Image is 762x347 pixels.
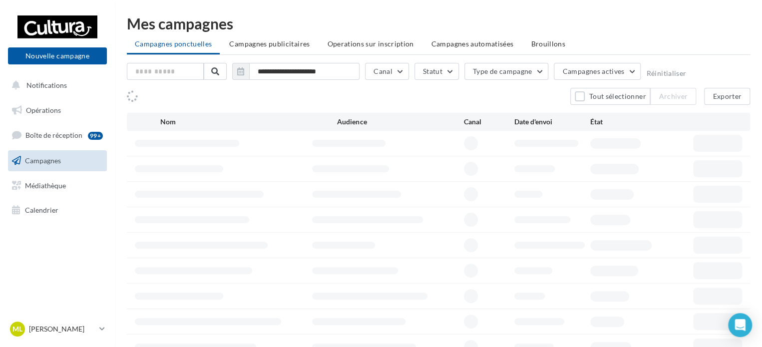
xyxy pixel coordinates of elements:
div: État [590,117,666,127]
button: Campagnes actives [554,63,641,80]
button: Archiver [650,88,696,105]
span: Boîte de réception [25,131,82,139]
p: [PERSON_NAME] [29,324,95,334]
span: Operations sur inscription [327,39,413,48]
span: Médiathèque [25,181,66,189]
button: Nouvelle campagne [8,47,107,64]
a: ML [PERSON_NAME] [8,320,107,339]
div: Date d'envoi [514,117,590,127]
div: Open Intercom Messenger [728,313,752,337]
button: Type de campagne [464,63,549,80]
a: Calendrier [6,200,109,221]
button: Notifications [6,75,105,96]
button: Statut [414,63,459,80]
div: Nom [160,117,338,127]
span: Brouillons [531,39,565,48]
span: Calendrier [25,206,58,214]
span: Opérations [26,106,61,114]
span: Campagnes actives [562,67,624,75]
span: Campagnes automatisées [431,39,514,48]
span: Campagnes publicitaires [229,39,310,48]
div: Audience [337,117,463,127]
a: Boîte de réception99+ [6,124,109,146]
div: 99+ [88,132,103,140]
a: Médiathèque [6,175,109,196]
button: Réinitialiser [646,69,686,77]
span: Campagnes [25,156,61,165]
button: Exporter [704,88,750,105]
button: Canal [365,63,409,80]
span: ML [12,324,22,334]
a: Campagnes [6,150,109,171]
div: Mes campagnes [127,16,750,31]
span: Notifications [26,81,67,89]
div: Canal [464,117,514,127]
a: Opérations [6,100,109,121]
button: Tout sélectionner [570,88,650,105]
